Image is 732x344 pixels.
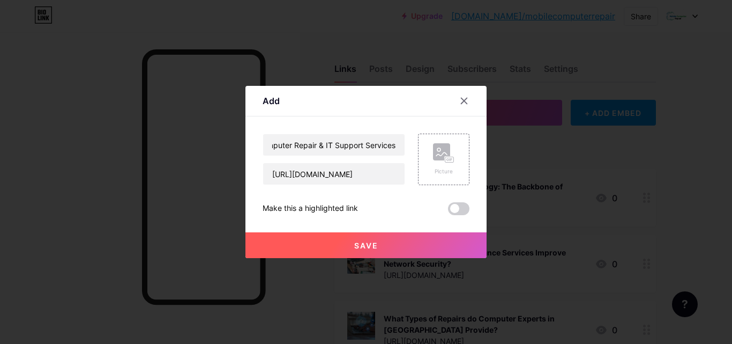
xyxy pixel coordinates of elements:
div: Add [263,94,280,107]
div: Picture [433,167,454,175]
div: Make this a highlighted link [263,202,358,215]
input: Title [263,134,405,156]
input: URL [263,163,405,185]
button: Save [245,232,487,258]
span: Save [354,241,378,250]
